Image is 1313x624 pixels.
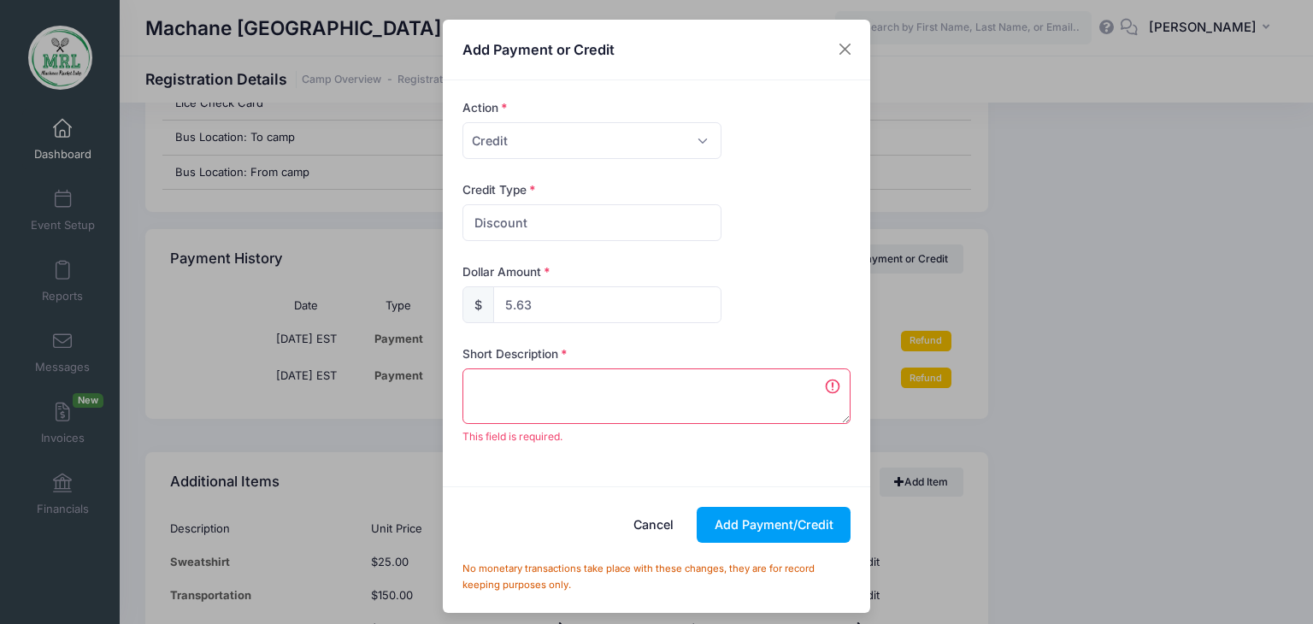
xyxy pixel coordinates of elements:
label: Credit Type [462,181,536,198]
label: Short Description [462,345,568,362]
span: This field is required. [462,429,851,444]
label: Dollar Amount [462,263,551,280]
label: Action [462,99,508,116]
button: Close [830,34,861,65]
input: xxx.xx [493,286,721,323]
button: Add Payment/Credit [697,507,851,544]
h4: Add Payment or Credit [462,39,615,60]
small: No monetary transactions take place with these changes, they are for record keeping purposes only. [462,562,815,592]
button: Cancel [616,507,692,544]
div: $ [462,286,494,323]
